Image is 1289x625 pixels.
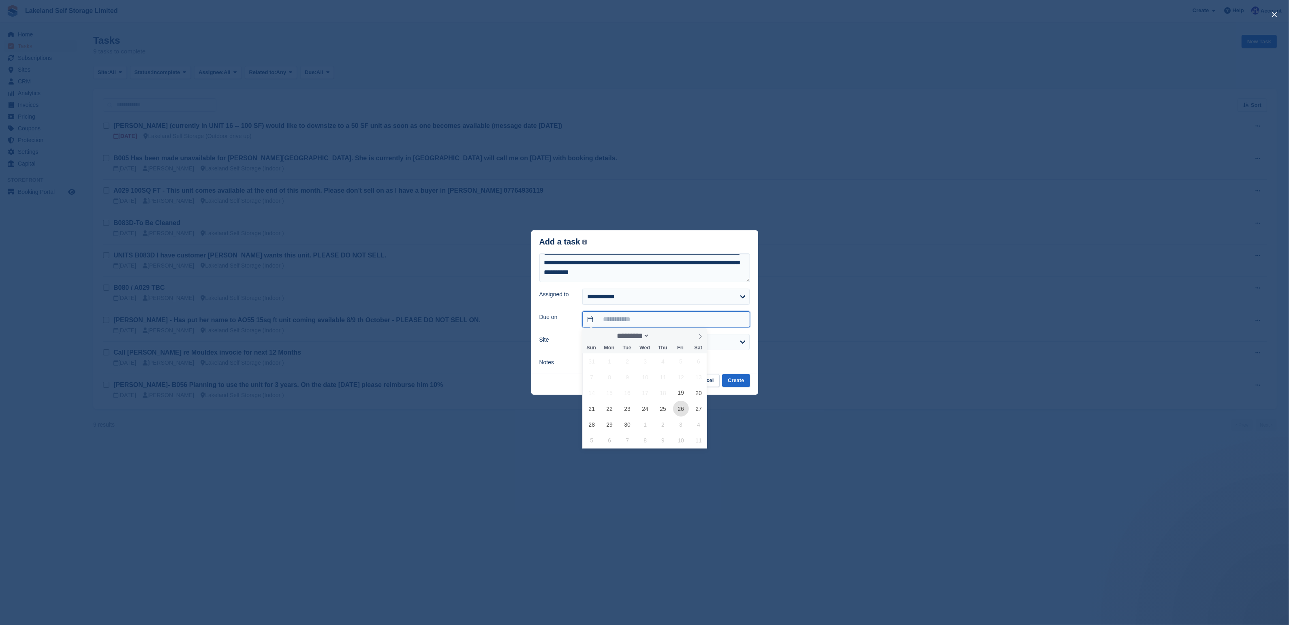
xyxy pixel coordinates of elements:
[689,345,707,351] span: Sat
[620,417,635,432] span: September 30, 2025
[722,374,750,387] button: Create
[584,401,600,417] span: September 21, 2025
[650,332,675,340] input: Year
[671,345,689,351] span: Fri
[602,369,618,385] span: September 8, 2025
[620,432,635,448] span: October 7, 2025
[584,353,600,369] span: August 31, 2025
[691,369,707,385] span: September 13, 2025
[637,353,653,369] span: September 3, 2025
[539,358,573,367] label: Notes
[584,385,600,401] span: September 14, 2025
[637,401,653,417] span: September 24, 2025
[600,345,618,351] span: Mon
[691,385,707,401] span: September 20, 2025
[673,353,689,369] span: September 5, 2025
[691,401,707,417] span: September 27, 2025
[602,401,618,417] span: September 22, 2025
[614,332,650,340] select: Month
[620,385,635,401] span: September 16, 2025
[655,417,671,432] span: October 2, 2025
[655,401,671,417] span: September 25, 2025
[673,432,689,448] span: October 10, 2025
[655,369,671,385] span: September 11, 2025
[602,417,618,432] span: September 29, 2025
[618,345,636,351] span: Tue
[602,353,618,369] span: September 1, 2025
[584,432,600,448] span: October 5, 2025
[655,432,671,448] span: October 9, 2025
[582,345,600,351] span: Sun
[691,417,707,432] span: October 4, 2025
[584,369,600,385] span: September 7, 2025
[539,336,573,344] label: Site
[673,417,689,432] span: October 3, 2025
[637,417,653,432] span: October 1, 2025
[654,345,671,351] span: Thu
[637,369,653,385] span: September 10, 2025
[673,401,689,417] span: September 26, 2025
[636,345,654,351] span: Wed
[620,401,635,417] span: September 23, 2025
[691,353,707,369] span: September 6, 2025
[539,290,573,299] label: Assigned to
[582,240,587,244] img: icon-info-grey-7440780725fd019a000dd9b08b2336e03edf1995a4989e88bcd33f0948082b44.svg
[602,432,618,448] span: October 6, 2025
[1268,8,1281,21] button: close
[620,353,635,369] span: September 2, 2025
[584,417,600,432] span: September 28, 2025
[637,385,653,401] span: September 17, 2025
[602,385,618,401] span: September 15, 2025
[620,369,635,385] span: September 9, 2025
[655,385,671,401] span: September 18, 2025
[539,313,573,321] label: Due on
[637,432,653,448] span: October 8, 2025
[691,432,707,448] span: October 11, 2025
[673,385,689,401] span: September 19, 2025
[539,237,588,247] div: Add a task
[655,353,671,369] span: September 4, 2025
[673,369,689,385] span: September 12, 2025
